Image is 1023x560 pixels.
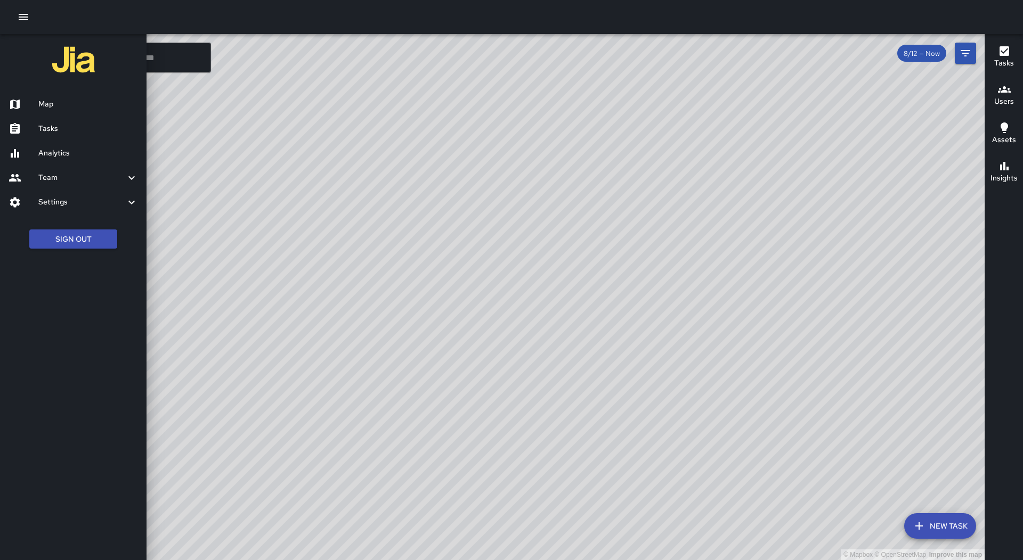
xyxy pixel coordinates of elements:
button: Sign Out [29,229,117,249]
h6: Team [38,172,125,184]
h6: Insights [990,172,1018,184]
h6: Tasks [994,57,1014,69]
h6: Tasks [38,123,138,135]
h6: Settings [38,196,125,208]
h6: Users [994,96,1014,108]
img: jia-logo [52,38,95,81]
h6: Analytics [38,147,138,159]
h6: Assets [992,134,1016,146]
button: New Task [904,513,976,539]
h6: Map [38,98,138,110]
